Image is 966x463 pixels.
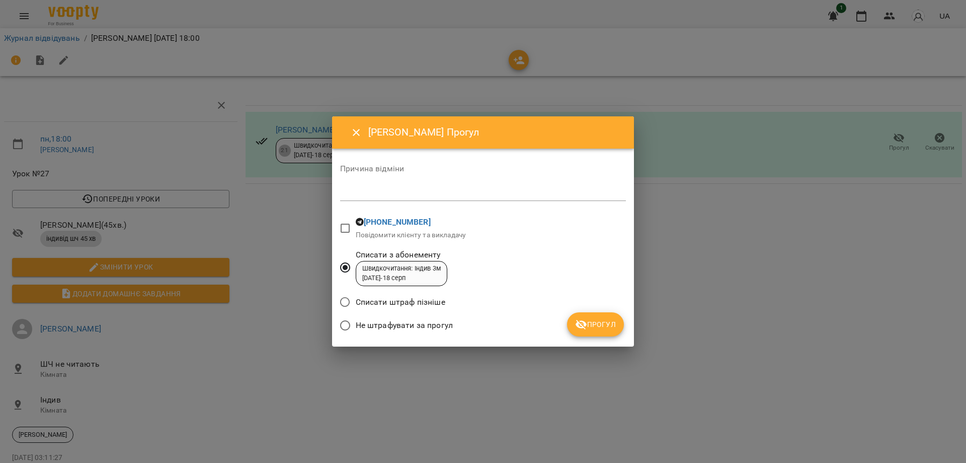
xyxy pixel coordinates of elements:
button: Close [344,120,368,145]
a: [PHONE_NUMBER] [364,217,431,227]
label: Причина відміни [340,165,626,173]
span: Прогул [575,318,616,330]
p: Повідомити клієнту та викладачу [356,230,466,240]
h6: [PERSON_NAME] Прогул [368,124,622,140]
span: Списати штраф пізніше [356,296,445,308]
span: Списати з абонементу [356,249,447,261]
button: Прогул [567,312,624,337]
div: Швидкочитання: Індив 3м [DATE] - 18 серп [362,264,441,283]
span: Не штрафувати за прогул [356,319,453,332]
